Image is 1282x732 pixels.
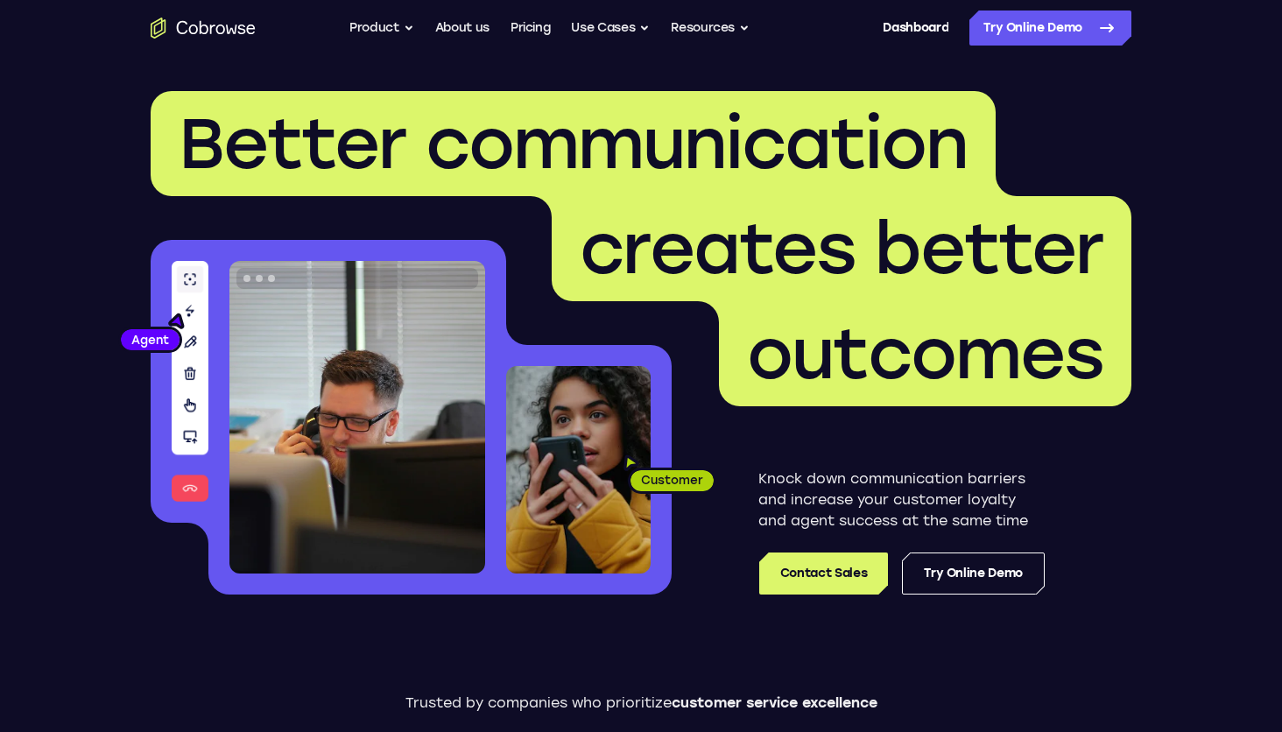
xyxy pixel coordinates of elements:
button: Product [349,11,414,46]
img: A customer support agent talking on the phone [229,261,485,574]
a: Try Online Demo [902,553,1045,595]
span: Better communication [179,102,968,186]
a: Pricing [511,11,551,46]
a: Contact Sales [759,553,888,595]
a: Dashboard [883,11,948,46]
img: A customer holding their phone [506,366,651,574]
p: Knock down communication barriers and increase your customer loyalty and agent success at the sam... [758,468,1045,531]
a: Go to the home page [151,18,256,39]
button: Resources [671,11,750,46]
a: About us [435,11,490,46]
a: Try Online Demo [969,11,1131,46]
span: creates better [580,207,1103,291]
span: customer service excellence [672,694,877,711]
span: outcomes [747,312,1103,396]
button: Use Cases [571,11,650,46]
